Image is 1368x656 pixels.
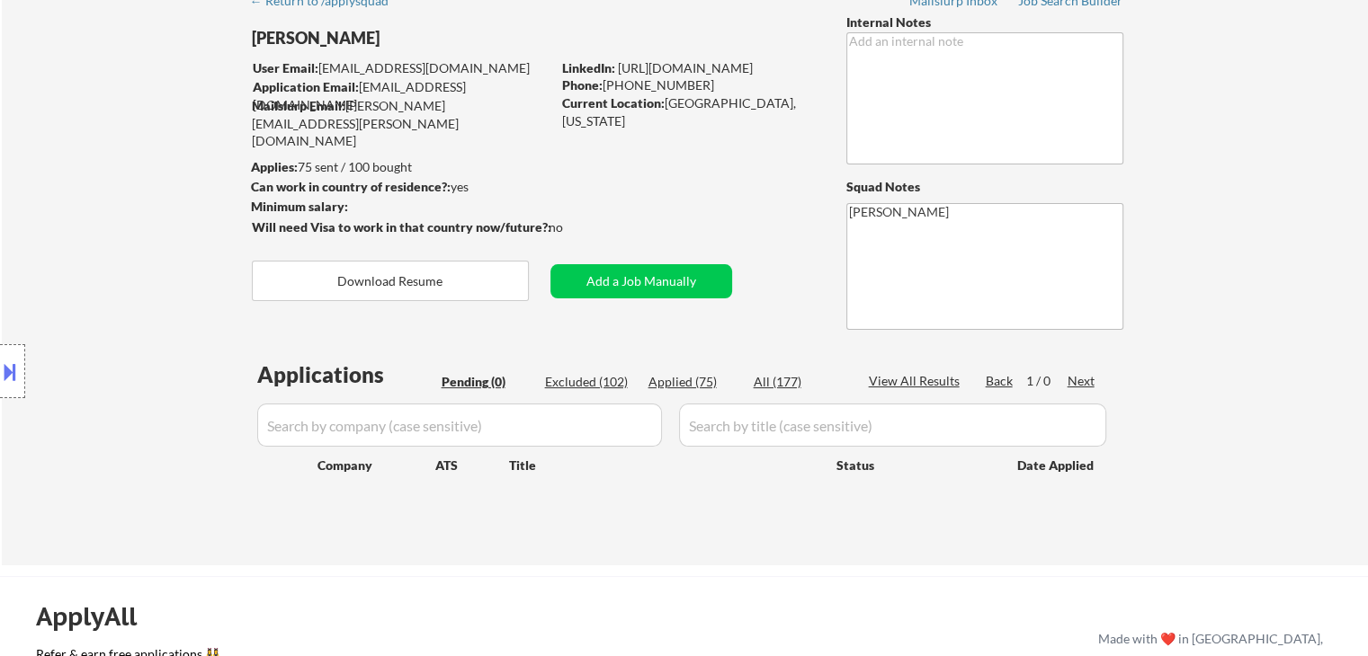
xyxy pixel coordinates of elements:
[648,373,738,391] div: Applied (75)
[550,264,732,298] button: Add a Job Manually
[846,178,1123,196] div: Squad Notes
[754,373,844,391] div: All (177)
[252,98,345,113] strong: Mailslurp Email:
[836,448,991,481] div: Status
[435,457,509,474] div: ATS
[562,60,615,75] strong: LinkedIn:
[509,457,819,474] div: Title
[679,403,1106,447] input: Search by title (case sensitive)
[253,78,550,113] div: [EMAIL_ADDRESS][DOMAIN_NAME]
[252,97,550,150] div: [PERSON_NAME][EMAIL_ADDRESS][PERSON_NAME][DOMAIN_NAME]
[986,372,1015,390] div: Back
[317,457,435,474] div: Company
[252,27,621,49] div: [PERSON_NAME]
[562,77,603,93] strong: Phone:
[251,178,545,196] div: yes
[869,372,965,390] div: View All Results
[562,95,665,111] strong: Current Location:
[545,373,635,391] div: Excluded (102)
[562,94,817,129] div: [GEOGRAPHIC_DATA], [US_STATE]
[618,60,753,75] a: [URL][DOMAIN_NAME]
[1068,372,1096,390] div: Next
[846,13,1123,31] div: Internal Notes
[1017,457,1096,474] div: Date Applied
[257,403,662,447] input: Search by company (case sensitive)
[252,261,529,301] button: Download Resume
[252,219,551,235] strong: Will need Visa to work in that country now/future?:
[253,79,359,94] strong: Application Email:
[549,218,600,236] div: no
[1026,372,1068,390] div: 1 / 0
[257,364,435,386] div: Applications
[251,179,451,194] strong: Can work in country of residence?:
[442,373,532,391] div: Pending (0)
[253,60,318,75] strong: User Email:
[253,59,550,77] div: [EMAIL_ADDRESS][DOMAIN_NAME]
[562,76,817,94] div: [PHONE_NUMBER]
[251,158,550,176] div: 75 sent / 100 bought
